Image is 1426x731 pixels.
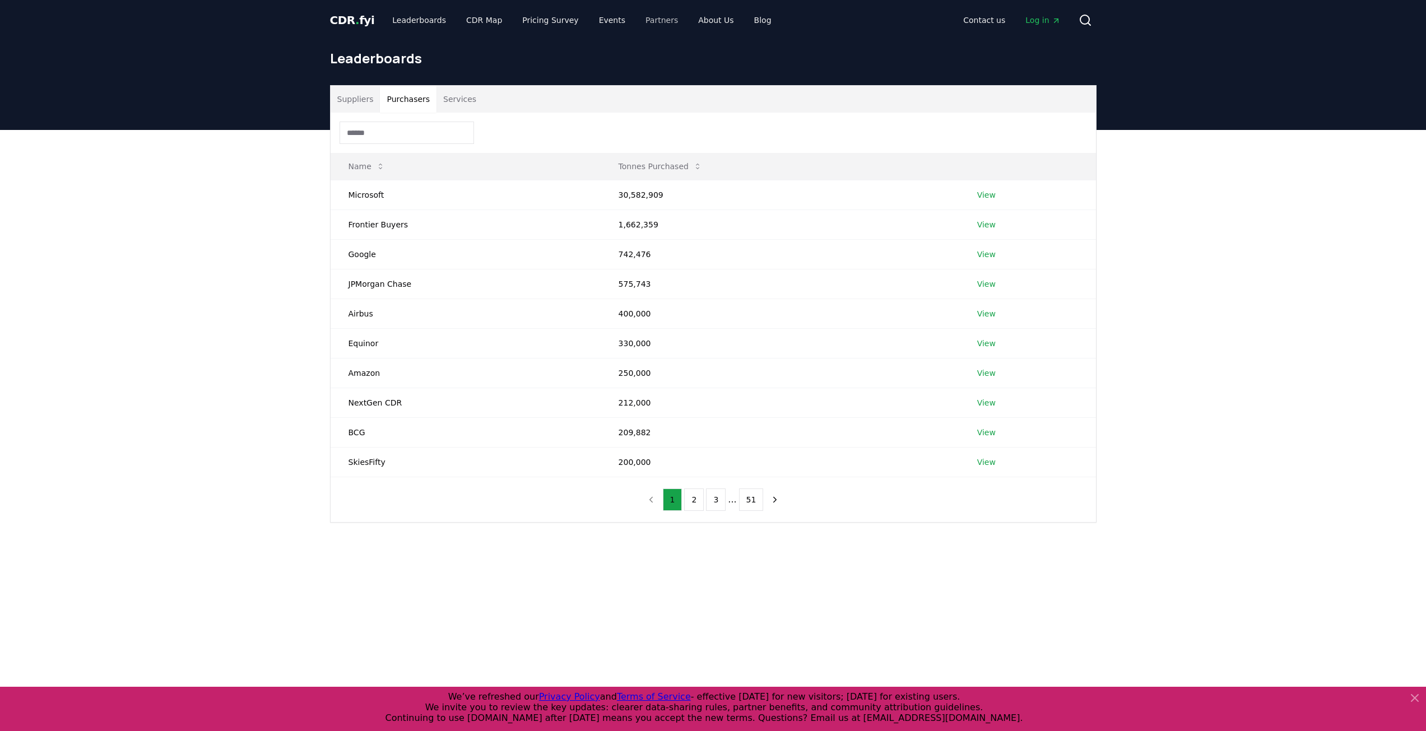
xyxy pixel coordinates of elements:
[977,338,996,349] a: View
[739,488,764,511] button: 51
[331,86,380,113] button: Suppliers
[977,367,996,379] a: View
[331,447,601,477] td: SkiesFifty
[745,10,781,30] a: Blog
[601,269,959,299] td: 575,743
[331,269,601,299] td: JPMorgan Chase
[331,299,601,328] td: Airbus
[977,219,996,230] a: View
[436,86,483,113] button: Services
[331,358,601,388] td: Amazon
[765,488,784,511] button: next page
[954,10,1014,30] a: Contact us
[513,10,587,30] a: Pricing Survey
[684,488,704,511] button: 2
[954,10,1069,30] nav: Main
[977,427,996,438] a: View
[590,10,634,30] a: Events
[383,10,455,30] a: Leaderboards
[330,12,375,28] a: CDR.fyi
[1025,15,1060,26] span: Log in
[355,13,359,27] span: .
[601,417,959,447] td: 209,882
[331,180,601,209] td: Microsoft
[977,397,996,408] a: View
[331,239,601,269] td: Google
[977,249,996,260] a: View
[977,457,996,468] a: View
[1016,10,1069,30] a: Log in
[383,10,780,30] nav: Main
[601,239,959,269] td: 742,476
[610,155,711,178] button: Tonnes Purchased
[601,328,959,358] td: 330,000
[330,49,1097,67] h1: Leaderboards
[380,86,436,113] button: Purchasers
[331,209,601,239] td: Frontier Buyers
[637,10,687,30] a: Partners
[601,209,959,239] td: 1,662,359
[977,308,996,319] a: View
[601,180,959,209] td: 30,582,909
[457,10,511,30] a: CDR Map
[689,10,742,30] a: About Us
[331,417,601,447] td: BCG
[663,488,682,511] button: 1
[331,328,601,358] td: Equinor
[977,189,996,201] a: View
[977,278,996,290] a: View
[340,155,394,178] button: Name
[601,299,959,328] td: 400,000
[706,488,726,511] button: 3
[330,13,375,27] span: CDR fyi
[728,493,736,506] li: ...
[601,388,959,417] td: 212,000
[331,388,601,417] td: NextGen CDR
[601,358,959,388] td: 250,000
[601,447,959,477] td: 200,000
